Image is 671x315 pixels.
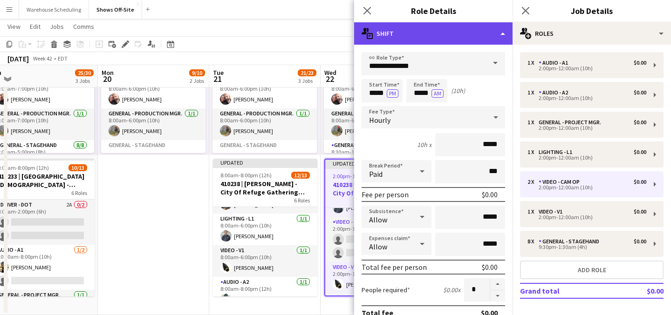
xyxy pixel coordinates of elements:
[539,60,572,66] div: Audio - A1
[369,169,383,179] span: Paid
[527,185,646,190] div: 2:00pm-12:00am (10h)
[451,87,465,95] div: (10h)
[324,140,428,266] app-card-role: General - Stagehand0/28:30am-1:30pm (5h)
[101,77,205,108] app-card-role: General - Breakout Tech1/18:00am-6:00pm (10h)[PERSON_NAME]
[527,119,539,126] div: 1 x
[212,108,317,140] app-card-role: General - Production Mgr.1/18:00am-6:00pm (10h)[PERSON_NAME]
[527,208,539,215] div: 1 x
[324,77,428,108] app-card-role: General - Breakout Tech1/18:00am-6:00pm (10h)[PERSON_NAME]
[634,60,646,66] div: $0.00
[100,74,114,84] span: 20
[527,215,646,220] div: 2:00pm-12:00am (10h)
[634,238,646,245] div: $0.00
[539,238,603,245] div: General - Stagehand
[190,77,205,84] div: 2 Jobs
[212,140,317,266] app-card-role-placeholder: General - Stagehand
[431,89,444,98] button: AM
[387,89,398,98] button: PM
[333,173,402,180] span: 2:00pm-1:30am (11h30m) (Thu)
[527,96,646,101] div: 2:00pm-12:00am (10h)
[323,74,336,84] span: 22
[212,77,317,108] app-card-role: General - Breakout Tech1/18:00am-6:00pm (10h)[PERSON_NAME]
[4,20,24,33] a: View
[539,119,605,126] div: General - Project Mgr.
[294,197,310,204] span: 6 Roles
[634,89,646,96] div: $0.00
[298,77,316,84] div: 3 Jobs
[362,286,410,294] label: People required
[539,89,572,96] div: Audio - A2
[417,141,431,149] div: 10h x
[527,89,539,96] div: 1 x
[189,69,205,76] span: 9/10
[527,66,646,71] div: 2:00pm-12:00am (10h)
[46,20,68,33] a: Jobs
[482,190,498,199] div: $0.00
[69,20,98,33] a: Comms
[212,74,224,84] span: 21
[539,208,566,215] div: Video - V1
[634,208,646,215] div: $0.00
[291,172,310,179] span: 12/13
[213,180,317,196] h3: 410238 | [PERSON_NAME] - City Of Refuge Gathering 2025
[325,181,428,197] h3: 410238 | [PERSON_NAME] - City Of Refuge Gathering 2025
[19,0,89,19] button: Warehouse Scheduling
[634,149,646,155] div: $0.00
[73,22,94,31] span: Comms
[539,179,583,185] div: Video - Cam Op
[520,261,664,279] button: Add role
[325,160,428,167] div: Updated
[369,115,390,125] span: Hourly
[443,286,460,294] div: $0.00 x
[324,108,428,140] app-card-role: General - Production Mgr.1/18:00am-6:00pm (10h)[PERSON_NAME]
[324,159,429,296] app-job-card: Updated2:00pm-1:30am (11h30m) (Thu)12/15410238 | [PERSON_NAME] - City Of Refuge Gathering 20257 R...
[75,77,93,84] div: 3 Jobs
[324,68,336,77] span: Wed
[7,54,29,63] div: [DATE]
[213,159,317,296] app-job-card: Updated8:00am-8:00pm (12h)12/13410238 | [PERSON_NAME] - City Of Refuge Gathering 20256 Roles[PERS...
[520,283,620,298] td: Grand total
[50,22,64,31] span: Jobs
[75,69,94,76] span: 25/30
[527,149,539,155] div: 1 x
[31,55,54,62] span: Week 42
[490,290,505,302] button: Decrease
[527,179,539,185] div: 2 x
[220,172,272,179] span: 8:00am-8:00pm (12h)
[213,245,317,277] app-card-role: Video - V11/18:00am-6:00pm (10h)[PERSON_NAME]
[527,126,646,130] div: 2:00pm-12:00am (10h)
[102,68,114,77] span: Mon
[213,214,317,245] app-card-role: Lighting - L11/18:00am-6:00pm (10h)[PERSON_NAME]
[101,140,205,266] app-card-role-placeholder: General - Stagehand
[325,262,428,294] app-card-role: Video - V11/12:00pm-12:00am (10h)[PERSON_NAME]
[539,149,576,155] div: Lighting - L1
[354,22,513,45] div: Shift
[620,283,664,298] td: $0.00
[527,60,539,66] div: 1 x
[325,217,428,262] app-card-role: Video - Cam Op5A0/22:00pm-12:00am (10h)
[30,22,41,31] span: Edit
[362,262,427,272] div: Total fee per person
[213,159,317,166] div: Updated
[513,22,671,45] div: Roles
[26,20,44,33] a: Edit
[101,108,205,140] app-card-role: General - Production Mgr.1/18:00am-6:00pm (10h)[PERSON_NAME]
[71,189,87,196] span: 6 Roles
[527,245,646,249] div: 9:30pm-1:30am (4h)
[68,164,87,171] span: 10/13
[58,55,68,62] div: EDT
[490,278,505,290] button: Increase
[482,262,498,272] div: $0.00
[354,5,513,17] h3: Role Details
[298,69,316,76] span: 21/23
[634,179,646,185] div: $0.00
[513,5,671,17] h3: Job Details
[369,242,387,251] span: Allow
[527,155,646,160] div: 2:00pm-12:00am (10h)
[213,68,224,77] span: Tue
[89,0,142,19] button: Shows Off-Site
[527,238,539,245] div: 8 x
[362,190,409,199] div: Fee per person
